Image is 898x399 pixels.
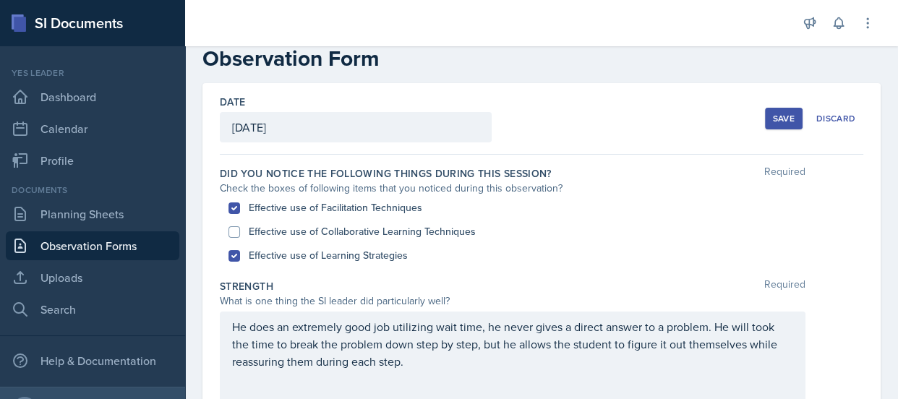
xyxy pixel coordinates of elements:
[773,113,795,124] div: Save
[6,114,179,143] a: Calendar
[249,224,476,239] label: Effective use of Collaborative Learning Techniques
[220,293,805,309] div: What is one thing the SI leader did particularly well?
[6,146,179,175] a: Profile
[249,248,408,263] label: Effective use of Learning Strategies
[220,95,245,109] label: Date
[6,184,179,197] div: Documents
[220,181,805,196] div: Check the boxes of following items that you noticed during this observation?
[220,279,273,293] label: Strength
[6,346,179,375] div: Help & Documentation
[764,166,805,181] span: Required
[764,277,805,291] font: Required
[232,318,793,370] p: He does an extremely good job utilizing wait time, he never gives a direct answer to a problem. H...
[6,199,179,228] a: Planning Sheets
[35,12,123,33] font: SI Documents
[12,66,64,79] font: Yes leader
[202,46,881,72] h2: Observation Form
[249,200,422,215] label: Effective use of Facilitation Techniques
[816,113,855,124] div: Discard
[6,82,179,111] a: Dashboard
[220,166,552,181] label: Did you notice the following things during this session?
[6,295,179,324] a: Search
[6,231,179,260] a: Observation Forms
[6,263,179,292] a: Uploads
[808,108,863,129] button: Discard
[765,108,803,129] button: Save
